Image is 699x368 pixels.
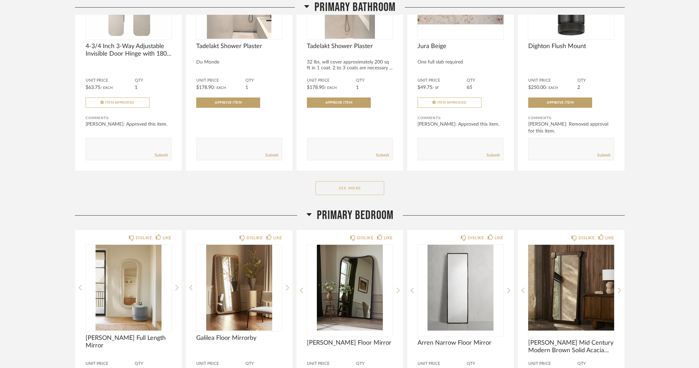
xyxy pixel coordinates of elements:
[487,152,500,158] a: Submit
[196,245,282,331] img: undefined
[578,234,595,241] div: DISLIKE
[273,234,282,241] div: LIKE
[245,78,282,83] span: QTY
[307,59,393,71] div: 32 lbs. will cover approximately 200 sq ft in 1 coat. 2 to 3 coats are necessary ...
[528,85,546,90] span: $250.00
[135,85,137,90] span: 1
[356,78,393,83] span: QTY
[155,152,168,158] a: Submit
[163,234,171,241] div: LIKE
[324,86,337,90] span: / Each
[418,361,467,367] span: Unit Price
[307,245,393,331] div: 0
[528,245,614,331] img: undefined
[376,152,389,158] a: Submit
[86,97,149,108] button: Item Approved
[597,152,610,158] a: Submit
[196,59,282,65] div: Du Monde
[528,43,614,50] span: Dighton Flush Mount
[528,339,614,354] span: [PERSON_NAME] Mid Century Modern Brown Solid Acacia Wood Floor Mirror
[196,334,282,342] span: Galilea Floor Mirrorby
[86,43,171,58] span: 4-3/4 Inch 3-Way Adjustable Invisible Door Hinge with 180 Degree Opening Angle - Single Hinge
[196,43,282,50] span: Tadelakt Shower Plaster
[577,85,580,90] span: 2
[467,78,503,83] span: QTY
[418,115,503,122] div: Comments:
[86,361,135,367] span: Unit Price
[577,78,614,83] span: QTY
[418,78,467,83] span: Unit Price
[196,85,214,90] span: $178.90
[214,86,226,90] span: / Each
[86,85,100,90] span: $63.75
[605,234,614,241] div: LIKE
[528,78,577,83] span: Unit Price
[418,43,503,50] span: Jura Beige
[100,86,113,90] span: / Each
[528,97,592,108] button: Approve Item
[245,85,248,90] span: 1
[528,121,614,135] div: [PERSON_NAME]: Removed approval for this item.
[86,78,135,83] span: Unit Price
[418,97,481,108] button: Item Approved
[307,43,393,50] span: Tadelakt Shower Plaster
[528,115,614,122] div: Comments:
[317,208,393,223] span: Primary Bedroom
[86,334,171,349] span: [PERSON_NAME] Full Length Mirror
[528,245,614,331] div: 0
[86,115,171,122] div: Comments:
[135,361,171,367] span: QTY
[418,121,503,128] div: [PERSON_NAME]: Approved this item.
[357,234,373,241] div: DISLIKE
[136,234,152,241] div: DISLIKE
[86,121,171,128] div: [PERSON_NAME]: Approved this item.
[418,339,503,347] span: Arren Narrow Floor Mirror
[418,59,503,65] div: One full slab required
[356,361,393,367] span: QTY
[315,181,384,195] button: See More
[384,234,393,241] div: LIKE
[307,245,393,331] img: undefined
[467,85,472,90] span: 65
[495,234,503,241] div: LIKE
[467,361,503,367] span: QTY
[577,361,614,367] span: QTY
[307,361,356,367] span: Unit Price
[432,86,439,90] span: / SF
[547,101,574,104] span: Approve Item
[135,78,171,83] span: QTY
[215,101,242,104] span: Approve Item
[265,152,278,158] a: Submit
[418,245,503,331] div: 0
[307,97,371,108] button: Approve Item
[546,86,558,90] span: / Each
[307,339,393,347] span: [PERSON_NAME] Floor Mirror
[86,245,171,331] img: undefined
[307,85,324,90] span: $178.90
[196,361,245,367] span: Unit Price
[307,78,356,83] span: Unit Price
[325,101,352,104] span: Approve Item
[196,97,260,108] button: Approve Item
[196,78,245,83] span: Unit Price
[528,361,577,367] span: Unit Price
[356,85,359,90] span: 1
[437,101,467,104] span: Item Approved
[246,234,263,241] div: DISLIKE
[105,101,135,104] span: Item Approved
[418,85,432,90] span: $49.75
[418,245,503,331] img: undefined
[245,361,282,367] span: QTY
[468,234,484,241] div: DISLIKE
